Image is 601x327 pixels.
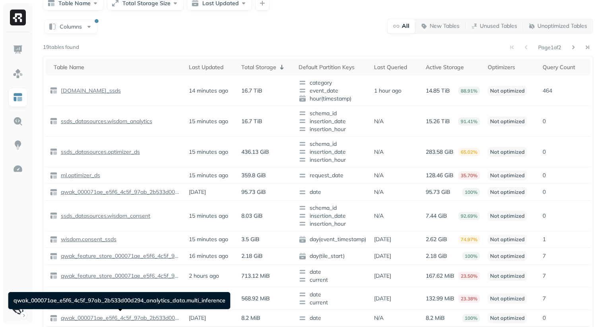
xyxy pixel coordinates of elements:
img: Unity [12,304,23,315]
p: N/A [374,212,384,220]
span: category [299,79,366,87]
p: N/A [374,148,384,156]
img: table [50,252,58,260]
p: 0 [543,188,586,196]
div: Query Count [543,64,586,71]
p: 15.26 TiB [426,118,450,125]
p: 8.2 MiB [426,314,445,322]
span: current [299,298,366,306]
p: 100% [462,314,480,322]
p: 7 [543,295,586,302]
p: 15 minutes ago [189,236,228,243]
p: wisdom.consent_ssds [59,236,116,243]
img: table [50,172,58,180]
span: insertion_date [299,117,366,125]
p: N/A [374,172,384,179]
p: 16.7 TiB [241,87,262,95]
span: insertion_hour [299,125,366,133]
img: table [50,87,58,95]
p: 35.70% [458,171,480,180]
div: Table Name [54,64,181,71]
span: hour(timestamp) [299,95,366,103]
span: schema_id [299,140,366,148]
p: N/A [374,314,384,322]
p: 15 minutes ago [189,212,228,220]
a: [DOMAIN_NAME]_ssds [58,87,121,95]
p: Page 1 of 2 [538,44,561,51]
p: Not optimized [488,86,527,96]
a: qwak_000071ae_e5f6_4c5f_97ab_2b533d00d294_analytics_data.multi_inference [58,314,181,322]
p: 2 hours ago [189,272,219,280]
p: 7 [543,252,586,260]
p: qwak_feature_store_000071ae_e5f6_4c5f_97ab_2b533d00d294.offline_feature_store_wisdom_analytics_on... [59,252,181,260]
p: 65.02% [458,148,480,156]
img: table [50,314,58,322]
p: Not optimized [488,187,527,197]
p: Not optimized [488,294,527,304]
p: Not optimized [488,234,527,244]
p: 128.46 GiB [426,172,454,179]
p: [DATE] [374,272,391,280]
p: N/A [374,118,384,125]
p: 16 minutes ago [189,252,228,260]
p: [DATE] [374,252,391,260]
img: Optimization [13,164,23,174]
p: All [402,22,409,30]
p: 283.58 GiB [426,148,454,156]
p: [DATE] [189,188,206,196]
img: Ryft [10,10,26,25]
img: table [50,272,58,280]
a: ssds_datasources.wisdom_consent [58,212,150,220]
p: 3.5 GiB [241,236,260,243]
p: 8.03 GiB [241,212,263,220]
img: Assets [13,68,23,79]
p: Unoptimized Tables [537,22,587,30]
span: insertion_date [299,148,366,156]
p: 74.97% [458,235,480,244]
p: New Tables [430,22,459,30]
p: 2.62 GiB [426,236,447,243]
span: date [299,268,366,276]
div: Active Storage [426,64,480,71]
img: table [50,148,58,156]
p: 95.73 GiB [241,188,266,196]
div: Total Storage [241,62,290,72]
img: Query Explorer [13,116,23,126]
p: [DOMAIN_NAME]_ssds [59,87,121,95]
p: 0 [543,212,586,220]
img: table [50,188,58,196]
div: Default Partition Keys [299,64,366,71]
img: Asset Explorer [13,92,23,103]
p: 1 hour ago [374,87,401,95]
img: table [50,212,58,220]
p: Not optimized [488,313,527,323]
p: Not optimized [488,271,527,281]
p: 2.18 GiB [426,252,447,260]
p: 0 [543,118,586,125]
p: Unused Tables [480,22,517,30]
p: qwak_feature_store_000071ae_e5f6_4c5f_97ab_2b533d00d294.offline_feature_store_arpumizer_user_leve... [59,272,181,280]
p: 8.2 MiB [241,314,260,322]
p: 15 minutes ago [189,172,228,179]
img: table [50,236,58,244]
p: qwak_000071ae_e5f6_4c5f_97ab_2b533d00d294_analytics_data.single_inference [59,188,181,196]
a: qwak_feature_store_000071ae_e5f6_4c5f_97ab_2b533d00d294.offline_feature_store_arpumizer_user_leve... [58,272,181,280]
p: 14 minutes ago [189,87,228,95]
p: ml.optimizer_ds [59,172,100,179]
p: 23.38% [458,294,480,303]
p: [DATE] [374,236,391,243]
span: insertion_hour [299,220,366,228]
span: insertion_date [299,212,366,220]
p: qwak_000071ae_e5f6_4c5f_97ab_2b533d00d294_analytics_data.multi_inference [59,314,181,322]
p: ssds_datasources.optimizer_ds [59,148,140,156]
a: qwak_feature_store_000071ae_e5f6_4c5f_97ab_2b533d00d294.offline_feature_store_wisdom_analytics_on... [58,252,181,260]
p: Not optimized [488,170,527,180]
div: Last Updated [189,64,233,71]
a: qwak_000071ae_e5f6_4c5f_97ab_2b533d00d294_analytics_data.single_inference [58,188,181,196]
p: N/A [374,188,384,196]
img: table [50,117,58,125]
p: Not optimized [488,116,527,126]
p: 2.18 GiB [241,252,263,260]
p: Not optimized [488,147,527,157]
p: 23.50% [458,272,480,280]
